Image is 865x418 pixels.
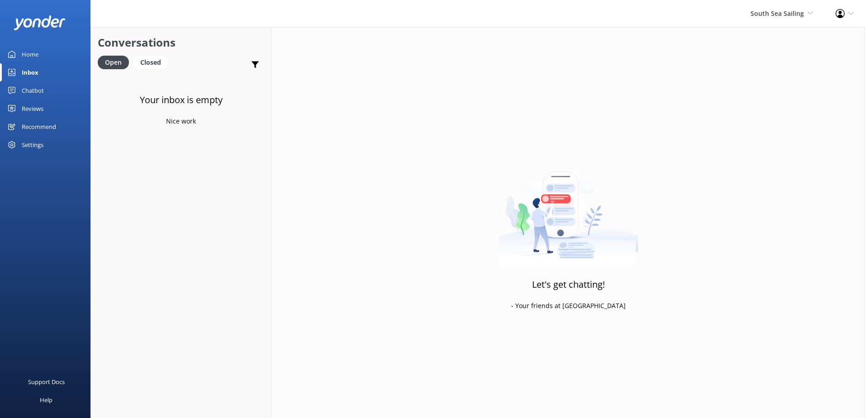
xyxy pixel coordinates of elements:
[166,116,196,126] p: Nice work
[22,81,44,100] div: Chatbot
[98,56,129,69] div: Open
[28,373,65,391] div: Support Docs
[22,136,43,154] div: Settings
[499,152,638,266] img: artwork of a man stealing a conversation from at giant smartphone
[98,34,264,51] h2: Conversations
[133,57,172,67] a: Closed
[14,15,66,30] img: yonder-white-logo.png
[22,118,56,136] div: Recommend
[140,93,223,107] h3: Your inbox is empty
[40,391,52,409] div: Help
[751,9,804,18] span: South Sea Sailing
[98,57,133,67] a: Open
[532,277,605,292] h3: Let's get chatting!
[22,45,38,63] div: Home
[22,63,38,81] div: Inbox
[22,100,43,118] div: Reviews
[133,56,168,69] div: Closed
[511,301,626,311] p: - Your friends at [GEOGRAPHIC_DATA]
